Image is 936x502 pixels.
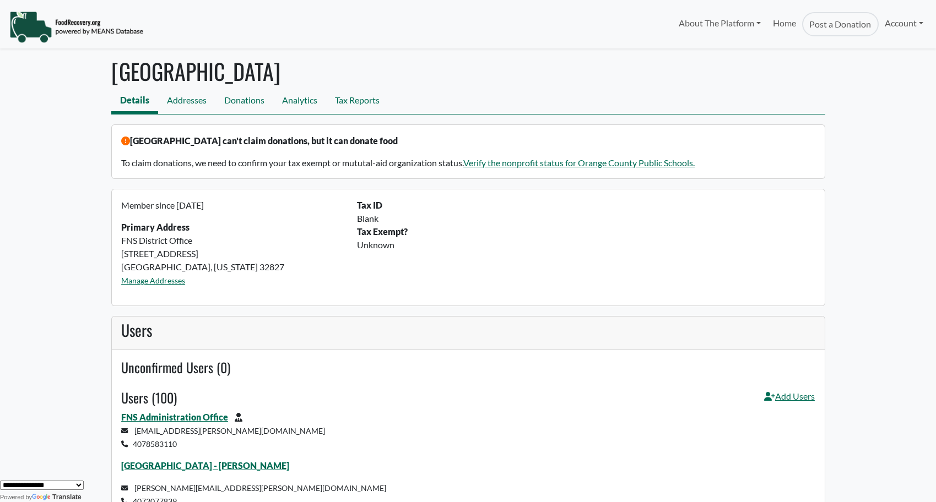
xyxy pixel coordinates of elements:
[121,426,325,449] small: [EMAIL_ADDRESS][PERSON_NAME][DOMAIN_NAME] 4078583110
[350,212,821,225] div: Blank
[879,12,929,34] a: Account
[121,222,190,232] strong: Primary Address
[121,460,289,471] a: [GEOGRAPHIC_DATA] - [PERSON_NAME]
[121,276,185,285] a: Manage Addresses
[764,390,815,411] a: Add Users
[121,199,344,212] p: Member since [DATE]
[350,238,821,252] div: Unknown
[158,89,215,114] a: Addresses
[121,156,815,170] p: To claim donations, we need to confirm your tax exempt or mututal-aid organization status.
[357,226,408,237] b: Tax Exempt?
[121,412,228,422] a: FNS Administration Office
[111,58,825,84] h1: [GEOGRAPHIC_DATA]
[672,12,766,34] a: About The Platform
[215,89,273,114] a: Donations
[121,390,177,406] h4: Users (100)
[357,200,382,210] b: Tax ID
[121,321,815,340] h3: Users
[32,493,82,501] a: Translate
[121,359,815,375] h4: Unconfirmed Users (0)
[115,199,350,296] div: FNS District Office [STREET_ADDRESS] [GEOGRAPHIC_DATA], [US_STATE] 32827
[111,89,158,114] a: Details
[32,494,52,501] img: Google Translate
[767,12,802,36] a: Home
[121,134,815,148] p: [GEOGRAPHIC_DATA] can't claim donations, but it can donate food
[463,157,695,168] a: Verify the nonprofit status for Orange County Public Schools.
[273,89,326,114] a: Analytics
[9,10,143,43] img: NavigationLogo_FoodRecovery-91c16205cd0af1ed486a0f1a7774a6544ea792ac00100771e7dd3ec7c0e58e41.png
[326,89,388,114] a: Tax Reports
[802,12,878,36] a: Post a Donation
